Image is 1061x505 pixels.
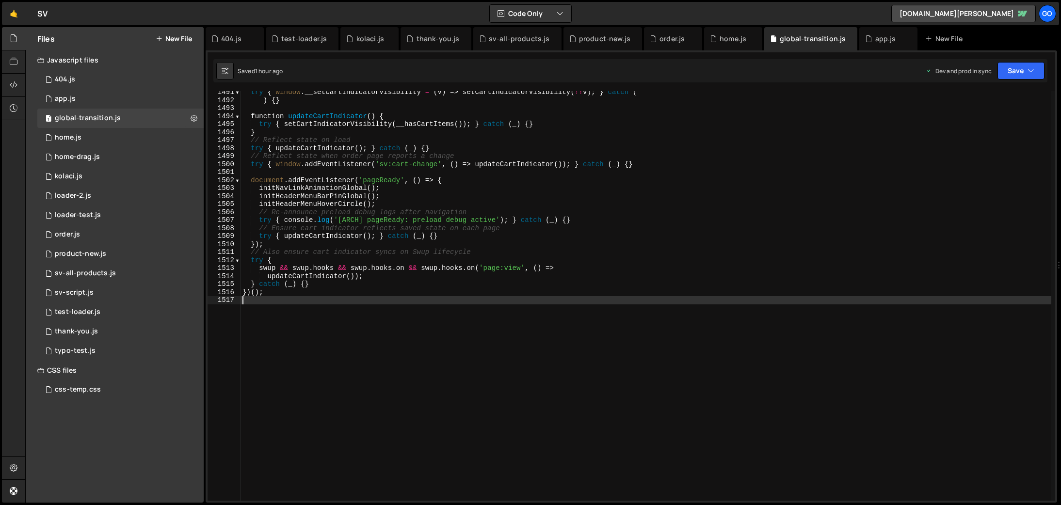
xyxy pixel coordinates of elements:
h2: Files [37,33,55,44]
div: test-loader.js [281,34,327,44]
div: 1496 [208,128,241,137]
div: home.js [55,133,81,142]
div: 1494 [208,112,241,121]
div: Javascript files [26,50,204,70]
div: 14248/42099.js [37,322,204,341]
div: 1492 [208,96,241,105]
div: order.js [659,34,685,44]
div: thank-you.js [417,34,460,44]
div: 404.js [221,34,241,44]
div: sv-all-products.js [55,269,116,278]
div: 1503 [208,184,241,192]
div: New File [925,34,966,44]
button: Save [997,62,1045,79]
div: 1513 [208,264,241,272]
div: 14248/46529.js [37,302,204,322]
div: 14248/36682.js [37,264,204,283]
div: 14248/39945.js [37,244,204,264]
div: 14248/38152.js [37,89,204,109]
div: 1501 [208,168,241,176]
div: 404.js [55,75,75,84]
div: 1497 [208,136,241,144]
div: Dev and prod in sync [926,67,992,75]
div: 1514 [208,272,241,281]
button: New File [156,35,192,43]
div: loader-test.js [55,211,101,220]
div: 14248/43355.js [37,341,204,361]
div: 1509 [208,232,241,240]
div: 14248/42526.js [37,186,204,205]
div: 1498 [208,144,241,153]
button: Code Only [490,5,571,22]
div: sv-all-products.js [489,34,550,44]
div: 1504 [208,192,241,201]
div: 1491 [208,88,241,96]
div: home.js [720,34,746,44]
div: 1502 [208,176,241,185]
div: 14248/40457.js [37,147,204,167]
div: 1505 [208,200,241,208]
div: CSS files [26,361,204,380]
div: 14248/38890.js [37,128,204,147]
div: app.js [55,95,76,103]
div: 14248/41299.js [37,225,204,244]
div: kolaci.js [55,172,82,181]
div: 1512 [208,256,241,265]
div: 1499 [208,152,241,160]
div: 14248/38037.css [37,380,204,399]
div: 1516 [208,288,241,297]
div: 14248/41685.js [37,109,204,128]
div: SV [37,8,48,19]
div: 1517 [208,296,241,304]
div: product-new.js [579,34,630,44]
div: 1508 [208,224,241,233]
div: global-transition.js [55,114,121,123]
div: 14248/42454.js [37,205,204,225]
div: global-transition.js [780,34,846,44]
div: css-temp.css [55,385,101,394]
div: test-loader.js [55,308,100,316]
a: go [1039,5,1056,22]
div: Saved [238,67,283,75]
div: 1507 [208,216,241,224]
a: [DOMAIN_NAME][PERSON_NAME] [891,5,1036,22]
div: 1510 [208,240,241,249]
div: sv-script.js [55,288,94,297]
div: 1500 [208,160,241,169]
div: 14248/45841.js [37,167,204,186]
div: product-new.js [55,250,106,258]
div: 14248/46532.js [37,70,204,89]
div: app.js [875,34,896,44]
div: order.js [55,230,80,239]
span: 1 [46,115,51,123]
div: 1515 [208,280,241,288]
div: 1495 [208,120,241,128]
div: typo-test.js [55,347,96,355]
div: home-drag.js [55,153,100,161]
div: loader-2.js [55,191,91,200]
div: 1506 [208,208,241,217]
a: 🤙 [2,2,26,25]
div: kolaci.js [356,34,384,44]
div: 14248/36561.js [37,283,204,302]
div: 1493 [208,104,241,112]
div: 1511 [208,248,241,256]
div: thank-you.js [55,327,98,336]
div: 1 hour ago [255,67,283,75]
